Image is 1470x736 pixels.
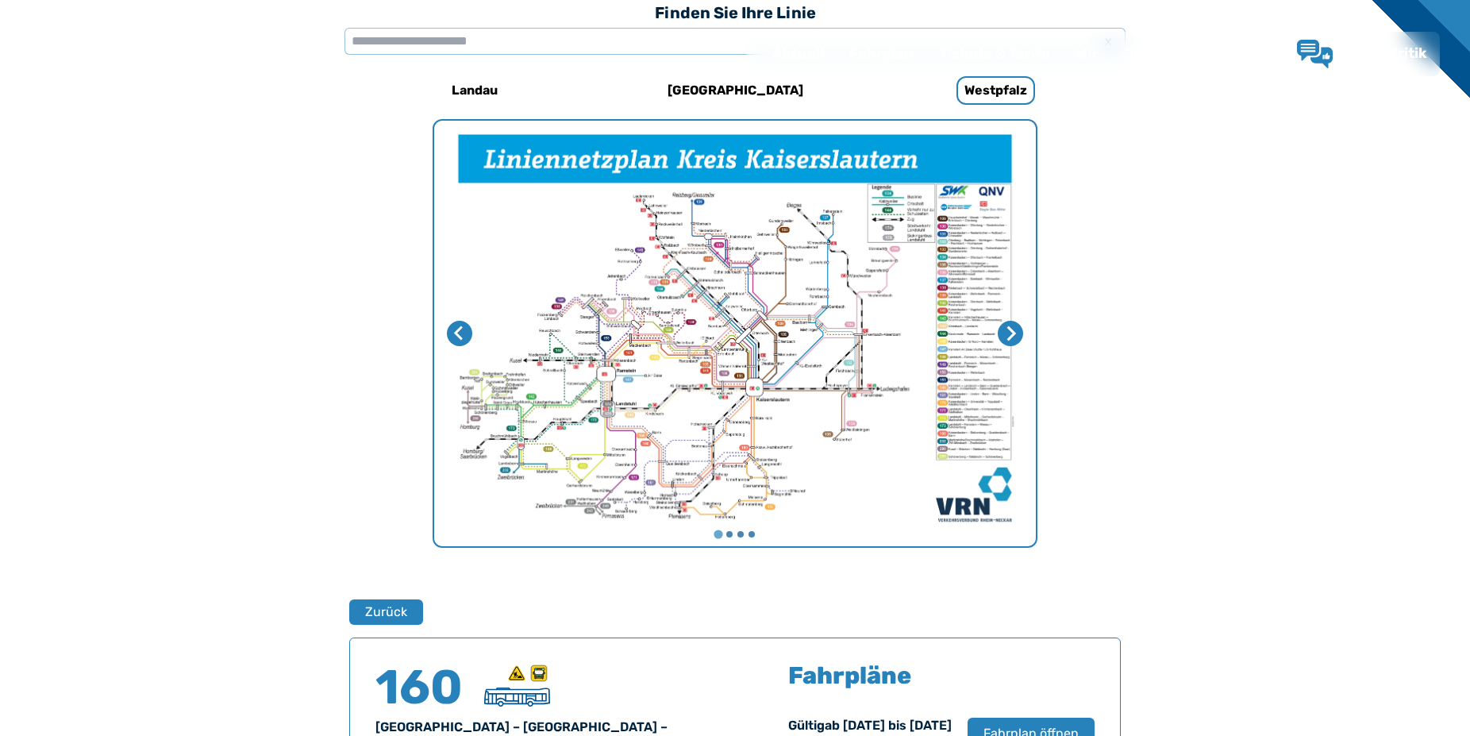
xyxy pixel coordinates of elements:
[748,531,755,538] button: Gehe zu Seite 4
[349,599,413,625] a: Zurück
[926,33,1063,75] a: Tickets & Tarife
[51,43,113,65] img: QNV Logo
[788,664,911,688] h5: Fahrpläne
[1345,44,1427,62] span: Lob & Kritik
[369,71,580,110] a: Landau
[714,530,722,539] button: Gehe zu Seite 1
[837,33,926,75] a: Fahrplan
[447,321,472,346] button: Letzte Seite
[629,71,841,110] a: [GEOGRAPHIC_DATA]
[998,321,1023,346] button: Nächste Seite
[434,121,1036,546] div: My Favorite Images
[760,33,837,75] a: Aktuell
[956,76,1035,105] h6: Westpfalz
[1063,33,1111,75] a: Wir
[484,688,550,707] img: Überlandbus
[51,38,113,70] a: QNV Logo
[434,121,1036,546] li: 1 von 4
[1297,40,1427,68] a: Lob & Kritik
[890,71,1101,110] a: Westpfalz
[1172,33,1254,75] a: Kontakt
[445,78,504,103] h6: Landau
[375,664,471,711] h4: 160
[726,531,733,538] button: Gehe zu Seite 2
[434,121,1036,546] img: Netzpläne Westpfalz Seite 1 von 4
[661,78,810,103] h6: [GEOGRAPHIC_DATA]
[349,599,423,625] button: Zurück
[434,529,1036,540] ul: Wählen Sie eine Seite zum Anzeigen
[737,531,744,538] button: Gehe zu Seite 3
[1111,33,1172,75] a: Jobs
